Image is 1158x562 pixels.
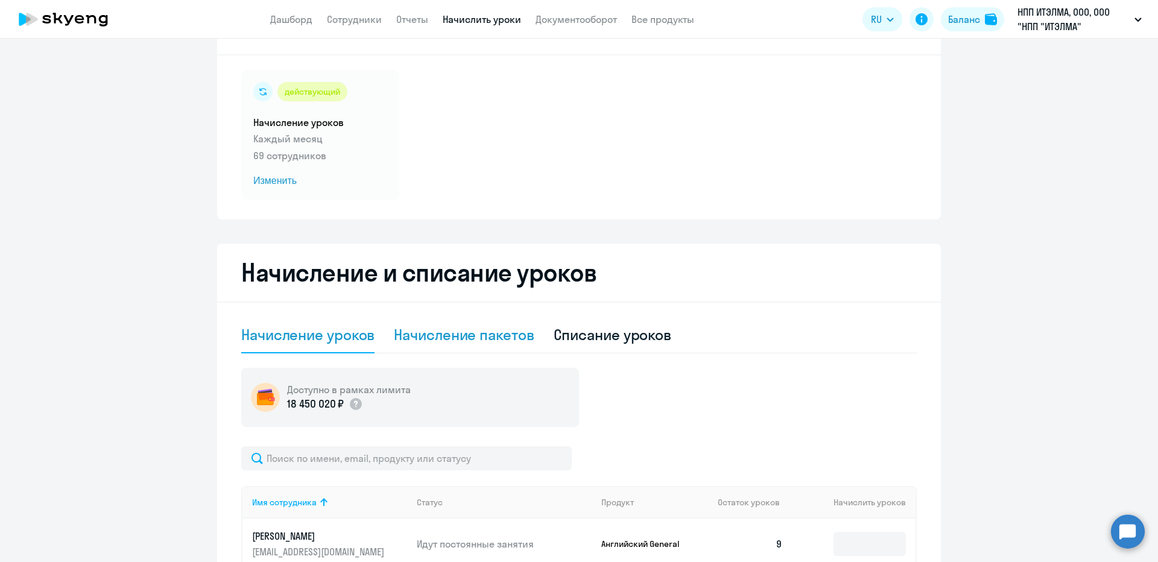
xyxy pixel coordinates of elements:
button: НПП ИТЭЛМА, ООО, ООО "НПП "ИТЭЛМА" [1011,5,1148,34]
a: Все продукты [631,13,694,25]
div: Статус [417,497,443,508]
a: Отчеты [396,13,428,25]
a: Дашборд [270,13,312,25]
span: RU [871,12,882,27]
img: balance [985,13,997,25]
a: Начислить уроки [443,13,521,25]
div: Начисление пакетов [394,325,534,344]
p: НПП ИТЭЛМА, ООО, ООО "НПП "ИТЭЛМА" [1017,5,1130,34]
p: Английский General [601,538,692,549]
div: Баланс [948,12,980,27]
div: Имя сотрудника [252,497,407,508]
div: действующий [277,82,347,101]
h2: Автоначисления [241,11,426,40]
th: Начислить уроков [793,486,916,519]
input: Поиск по имени, email, продукту или статусу [241,446,572,470]
span: Изменить [253,174,387,188]
div: Начисление уроков [241,325,375,344]
h5: Начисление уроков [253,116,387,129]
img: wallet-circle.png [251,383,280,412]
a: Документооборот [536,13,617,25]
button: Балансbalance [941,7,1004,31]
h5: Доступно в рамках лимита [287,383,411,396]
div: Продукт [601,497,634,508]
p: Каждый месяц [253,131,387,146]
div: Статус [417,497,592,508]
div: Остаток уроков [718,497,793,508]
p: [PERSON_NAME] [252,529,387,543]
p: [EMAIL_ADDRESS][DOMAIN_NAME] [252,545,387,558]
p: 69 сотрудников [253,148,387,163]
div: Продукт [601,497,709,508]
p: 18 450 020 ₽ [287,396,344,412]
button: RU [862,7,902,31]
div: Имя сотрудника [252,497,317,508]
div: Списание уроков [554,325,672,344]
a: Сотрудники [327,13,382,25]
h2: Начисление и списание уроков [241,258,917,287]
span: Остаток уроков [718,497,780,508]
a: [PERSON_NAME][EMAIL_ADDRESS][DOMAIN_NAME] [252,529,407,558]
p: Идут постоянные занятия [417,537,592,551]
